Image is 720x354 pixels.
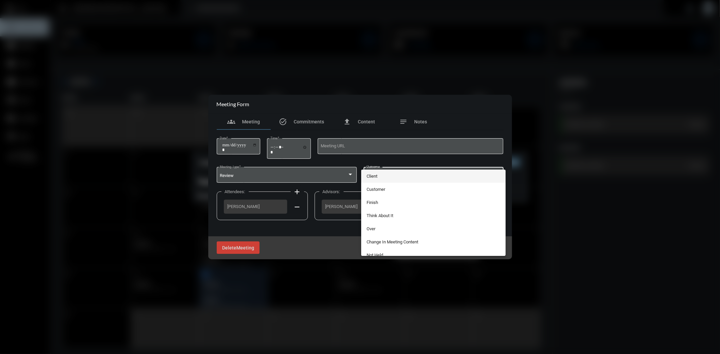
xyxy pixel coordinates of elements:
span: Client [367,170,500,183]
span: Finish [367,196,500,209]
span: Customer [367,183,500,196]
span: Not Held [367,248,500,262]
span: Change In Meeting Content [367,235,500,248]
span: Think About It [367,209,500,222]
span: Over [367,222,500,235]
